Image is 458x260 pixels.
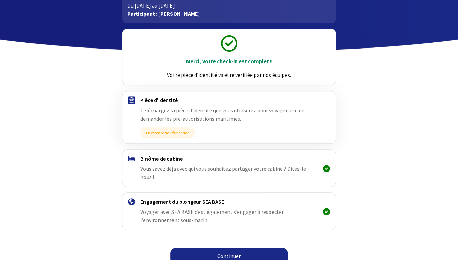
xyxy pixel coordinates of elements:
p: Merci, votre check-in est complet ! [128,57,330,65]
span: Vous savez déjà avec qui vous souhaitez partager votre cabine ? Dites-le nous ! [140,165,306,180]
span: En attente de vérification [140,127,195,138]
h4: Engagement du plongeur SEA BASE [140,198,318,205]
img: passport.svg [128,96,135,104]
p: Votre pièce d’identité va être verifiée par nos équipes. [128,71,330,79]
p: Participant : [PERSON_NAME] [127,10,331,18]
img: binome.svg [128,156,135,161]
span: Voyager avec SEA BASE c’est également s’engager à respecter l’environnement sous-marin. [140,208,284,223]
h4: Pièce d'identité [140,97,318,104]
span: Téléchargez la pièce d'identité que vous utiliserez pour voyager afin de demander les pré-autoris... [140,107,304,122]
img: engagement.svg [128,198,135,205]
p: Du [DATE] au [DATE] [127,1,331,10]
h4: Binôme de cabine [140,155,318,162]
